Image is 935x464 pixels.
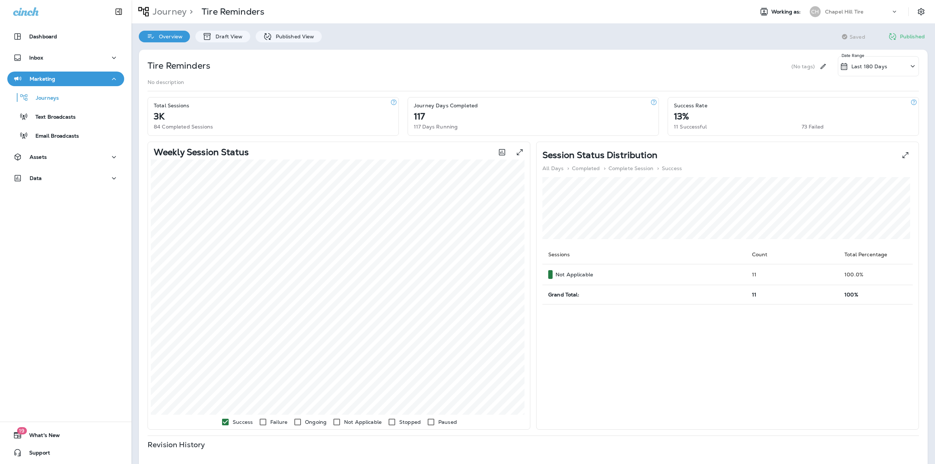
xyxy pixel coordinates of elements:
p: Email Broadcasts [28,133,79,140]
button: Marketing [7,72,124,86]
p: 117 [414,114,425,119]
p: 13% [674,114,689,119]
p: Weekly Session Status [154,149,249,155]
p: Not Applicable [344,419,382,425]
p: Tire Reminders [202,6,264,17]
p: Ongoing [305,419,327,425]
button: Settings [915,5,928,18]
p: 11 Successful [674,124,707,130]
p: > [567,165,569,171]
p: Overview [155,34,183,39]
p: Tire Reminders [148,60,210,72]
button: Journeys [7,90,124,105]
p: 3K [154,114,164,119]
p: Assets [30,154,47,160]
span: 19 [17,427,27,434]
button: Text Broadcasts [7,109,124,124]
p: Published [900,34,925,39]
span: Saved [850,34,865,40]
th: Sessions [542,245,746,264]
p: Draft View [212,34,243,39]
th: Total Percentage [839,245,913,264]
p: Failure [270,419,287,425]
p: 117 Days Running [414,124,458,130]
p: Journey Days Completed [414,103,478,108]
td: 100.0 % [839,264,913,285]
p: Last 180 Days [851,64,887,69]
p: 84 Completed Sessions [154,124,213,130]
button: Data [7,171,124,185]
p: Published View [272,34,314,39]
button: Support [7,445,124,460]
span: What's New [22,432,60,441]
p: Success [662,165,682,171]
p: Not Applicable [556,272,593,277]
p: Session Status Distribution [542,152,657,158]
th: Count [746,245,839,264]
p: > [657,165,659,171]
span: Support [22,450,50,459]
p: Data [30,175,42,181]
button: Toggle between session count and session percentage [495,145,510,160]
p: Paused [438,419,457,425]
div: Edit [816,56,830,76]
button: Email Broadcasts [7,128,124,143]
p: Stopped [399,419,421,425]
td: 11 [746,264,839,285]
span: 11 [752,291,756,298]
button: Inbox [7,50,124,65]
p: Success Rate [674,103,707,108]
button: 19What's New [7,428,124,442]
p: Journeys [28,95,59,102]
button: Collapse Sidebar [108,4,129,19]
p: (No tags) [791,64,815,69]
span: 100% [844,291,858,298]
p: Complete Session [608,165,653,171]
p: Completed [572,165,600,171]
button: Dashboard [7,29,124,44]
button: Assets [7,150,124,164]
p: Inbox [29,55,43,61]
p: Dashboard [29,34,57,39]
p: Revision History [148,442,205,448]
button: View Pie expanded to full screen [898,148,913,162]
p: All Days [542,165,564,171]
p: No description [148,79,184,85]
p: 73 Failed [802,124,824,130]
p: Date Range [841,53,865,58]
p: Total Sessions [154,103,189,108]
p: Success [233,419,253,425]
p: Text Broadcasts [28,114,76,121]
p: > [187,6,193,17]
span: Working as: [771,9,802,15]
span: Grand Total: [548,291,579,298]
div: CH [810,6,821,17]
button: View graph expanded to full screen [512,145,527,160]
p: Marketing [30,76,55,82]
p: > [604,165,606,171]
p: Journey [150,6,187,17]
p: Chapel Hill Tire [825,9,863,15]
